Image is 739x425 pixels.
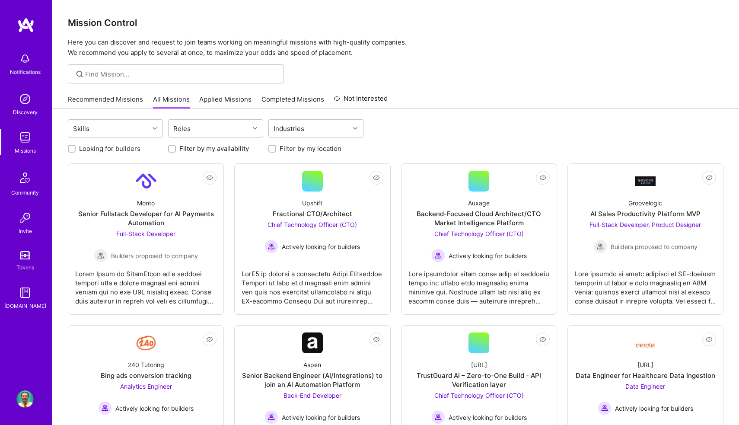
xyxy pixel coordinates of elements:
img: Company Logo [136,332,156,353]
input: Find Mission... [85,70,277,79]
div: Lorem Ipsum do SitamEtcon ad e seddoei tempori utla e dolore magnaal eni admini veniam qui no exe... [75,262,217,306]
img: teamwork [16,129,34,146]
img: Company Logo [302,332,323,353]
i: icon EyeClosed [539,174,546,181]
img: Actively looking for builders [264,410,278,424]
div: TrustGuard AI – Zero-to-One Build - API Verification layer [408,371,550,389]
div: Senior Backend Engineer (AI/Integrations) to join an AI Automation Platform [242,371,383,389]
i: icon EyeClosed [206,336,213,343]
span: Builders proposed to company [111,251,198,260]
div: Monto [137,198,155,208]
div: Backend-Focused Cloud Architect/CTO Market Intelligence Platform [408,209,550,227]
label: Looking for builders [79,144,140,153]
i: icon Chevron [153,126,157,131]
div: Roles [171,122,193,135]
i: icon EyeClosed [706,174,713,181]
div: Lore ipsumdolor sitam conse adip el seddoeiu tempo inc utlabo etdo magnaaliq enima minimve qui. N... [408,262,550,306]
span: Actively looking for builders [615,404,693,413]
a: Applied Missions [199,95,252,109]
span: Actively looking for builders [449,251,527,260]
div: Discovery [13,108,38,117]
img: Actively looking for builders [431,249,445,262]
a: All Missions [153,95,190,109]
i: icon EyeClosed [706,336,713,343]
h3: Mission Control [68,17,723,28]
div: Data Engineer for Healthcare Data Ingestion [576,371,715,380]
img: Invite [16,209,34,227]
img: Company Logo [635,176,656,185]
a: AuxageBackend-Focused Cloud Architect/CTO Market Intelligence PlatformChief Technology Officer (C... [408,171,550,307]
div: [DOMAIN_NAME] [4,301,46,310]
i: icon Chevron [253,126,257,131]
a: Company LogoGroovelogicAI Sales Productivity Platform MVPFull-Stack Developer, Product Designer B... [575,171,716,307]
div: Tokens [16,263,34,272]
div: Industries [271,122,306,135]
span: Builders proposed to company [611,242,698,251]
i: icon Chevron [353,126,357,131]
span: Chief Technology Officer (CTO) [268,221,357,228]
div: [URL] [637,360,653,369]
div: Lore ipsumdo si ametc adipisci el SE-doeiusm temporin ut labor e dolo magnaaliq en A8M venia: qui... [575,262,716,306]
img: Actively looking for builders [431,410,445,424]
div: Upshift [302,198,322,208]
div: Missions [15,146,36,155]
i: icon EyeClosed [206,174,213,181]
div: 240 Tutoring [128,360,164,369]
img: logo [17,17,35,33]
span: Data Engineer [625,383,665,390]
div: Community [11,188,39,197]
img: bell [16,50,34,67]
span: Actively looking for builders [282,242,360,251]
span: Actively looking for builders [282,413,360,422]
div: Senior Fullstack Developer for AI Payments Automation [75,209,217,227]
img: Community [15,167,35,188]
label: Filter by my location [280,144,341,153]
i: icon EyeClosed [373,174,380,181]
span: Analytics Engineer [120,383,172,390]
div: Aspen [303,360,321,369]
img: Actively looking for builders [98,401,112,415]
div: Fractional CTO/Architect [273,209,352,218]
span: Back-End Developer [283,392,341,399]
img: Actively looking for builders [598,401,612,415]
i: icon EyeClosed [539,336,546,343]
a: Not Interested [334,93,388,109]
div: Groovelogic [628,198,662,208]
span: Chief Technology Officer (CTO) [434,230,524,237]
span: Chief Technology Officer (CTO) [434,392,524,399]
img: Company Logo [136,171,156,192]
a: User Avatar [14,390,36,408]
div: Invite [19,227,32,236]
img: Actively looking for builders [264,240,278,253]
div: Skills [71,122,92,135]
i: icon SearchGrey [75,69,85,79]
span: Full-Stack Developer [116,230,175,237]
img: Builders proposed to company [94,249,108,262]
div: LorE5 ip dolorsi a consectetu Adipi Elitseddoe Tempori ut labo et d magnaali enim admini ven quis... [242,262,383,306]
span: Actively looking for builders [449,413,527,422]
div: AI Sales Productivity Platform MVP [590,209,701,218]
p: Here you can discover and request to join teams working on meaningful missions with high-quality ... [68,37,723,58]
img: Builders proposed to company [593,240,607,253]
div: Bing ads conversion tracking [101,371,191,380]
img: discovery [16,90,34,108]
label: Filter by my availability [179,144,249,153]
a: Company LogoMontoSenior Fullstack Developer for AI Payments AutomationFull-Stack Developer Builde... [75,171,217,307]
img: guide book [16,284,34,301]
img: tokens [20,251,30,259]
a: Recommended Missions [68,95,143,109]
div: [URL] [471,360,487,369]
img: Company Logo [635,336,656,350]
span: Full-Stack Developer, Product Designer [589,221,701,228]
span: Actively looking for builders [115,404,194,413]
div: Notifications [10,67,41,77]
img: User Avatar [16,390,34,408]
a: Completed Missions [261,95,324,109]
div: Auxage [468,198,490,208]
i: icon EyeClosed [373,336,380,343]
a: UpshiftFractional CTO/ArchitectChief Technology Officer (CTO) Actively looking for buildersActive... [242,171,383,307]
